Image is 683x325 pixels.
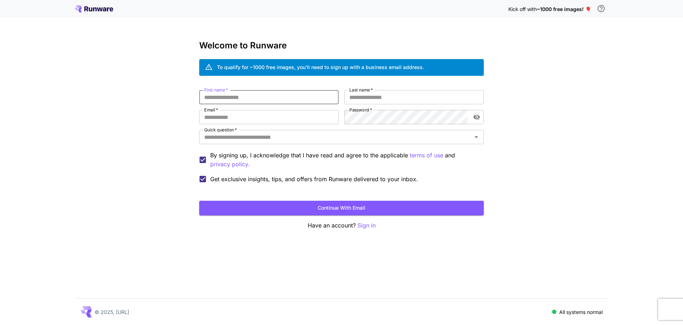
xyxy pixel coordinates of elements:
p: © 2025, [URL] [95,308,129,316]
button: Continue with email [199,201,484,215]
p: All systems normal [559,308,603,316]
span: Get exclusive insights, tips, and offers from Runware delivered to your inbox. [210,175,418,183]
label: First name [204,87,228,93]
h3: Welcome to Runware [199,41,484,51]
span: ~1000 free images! 🎈 [537,6,591,12]
label: Quick question [204,127,237,133]
button: toggle password visibility [470,111,483,124]
label: Password [349,107,372,113]
label: Last name [349,87,373,93]
div: To qualify for ~1000 free images, you’ll need to sign up with a business email address. [217,63,424,71]
p: privacy policy. [210,160,250,169]
p: By signing up, I acknowledge that I have read and agree to the applicable and [210,151,478,169]
button: By signing up, I acknowledge that I have read and agree to the applicable and privacy policy. [410,151,443,160]
label: Email [204,107,218,113]
span: Kick off with [508,6,537,12]
button: Open [471,132,481,142]
button: In order to qualify for free credit, you need to sign up with a business email address and click ... [594,1,608,16]
p: Have an account? [199,221,484,230]
p: terms of use [410,151,443,160]
button: By signing up, I acknowledge that I have read and agree to the applicable terms of use and [210,160,250,169]
button: Sign in [358,221,376,230]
